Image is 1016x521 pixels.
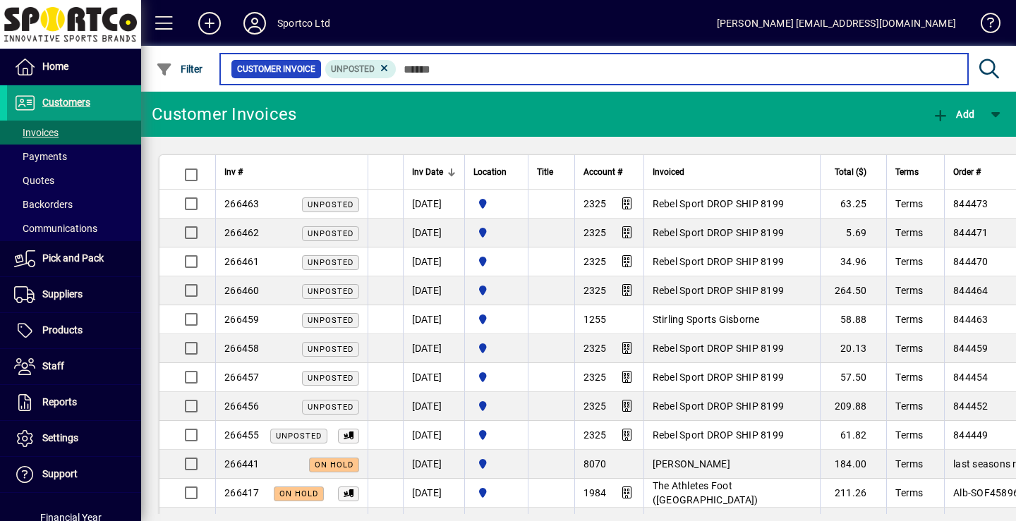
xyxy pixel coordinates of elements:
[42,97,90,108] span: Customers
[403,305,464,334] td: [DATE]
[953,164,981,180] span: Order #
[7,241,141,276] a: Pick and Pack
[583,487,607,498] span: 1984
[308,316,353,325] span: Unposted
[7,349,141,384] a: Staff
[473,485,519,501] span: Sportco Ltd Warehouse
[653,314,760,325] span: Stirling Sports Gisborne
[473,254,519,269] span: Sportco Ltd Warehouse
[7,49,141,85] a: Home
[224,285,260,296] span: 266460
[653,285,785,296] span: Rebel Sport DROP SHIP 8199
[403,247,464,276] td: [DATE]
[653,429,785,441] span: Rebel Sport DROP SHIP 8199
[224,429,260,441] span: 266455
[473,164,519,180] div: Location
[403,190,464,219] td: [DATE]
[895,458,923,470] span: Terms
[653,458,730,470] span: [PERSON_NAME]
[152,103,296,125] div: Customer Invoices
[224,400,260,412] span: 266456
[224,372,260,383] span: 266457
[895,164,919,180] span: Terms
[953,256,988,267] span: 844470
[277,12,330,35] div: Sportco Ltd
[895,285,923,296] span: Terms
[473,312,519,327] span: Sportco Ltd Warehouse
[537,164,553,180] span: Title
[7,192,141,216] a: Backorders
[537,164,566,180] div: Title
[717,12,956,35] div: [PERSON_NAME] [EMAIL_ADDRESS][DOMAIN_NAME]
[42,288,83,300] span: Suppliers
[583,164,635,180] div: Account #
[403,276,464,305] td: [DATE]
[473,283,519,298] span: Sportco Ltd Warehouse
[653,343,785,354] span: Rebel Sport DROP SHIP 8199
[653,227,785,238] span: Rebel Sport DROP SHIP 8199
[403,363,464,392] td: [DATE]
[14,223,97,234] span: Communications
[7,313,141,348] a: Products
[42,360,64,372] span: Staff
[953,343,988,354] span: 844459
[42,324,83,336] span: Products
[403,334,464,363] td: [DATE]
[152,56,207,82] button: Filter
[315,460,353,470] span: On hold
[7,457,141,492] a: Support
[583,285,607,296] span: 2325
[42,396,77,407] span: Reports
[820,247,887,276] td: 34.96
[403,219,464,247] td: [DATE]
[14,151,67,162] span: Payments
[895,256,923,267] span: Terms
[473,341,519,356] span: Sportco Ltd Warehouse
[953,285,988,296] span: 844464
[953,198,988,209] span: 844473
[929,102,978,127] button: Add
[224,343,260,354] span: 266458
[14,199,73,210] span: Backorders
[835,164,866,180] span: Total ($)
[42,432,78,443] span: Settings
[224,227,260,238] span: 266462
[583,198,607,209] span: 2325
[279,489,318,498] span: On hold
[232,11,277,36] button: Profile
[895,429,923,441] span: Terms
[653,480,758,505] span: The Athletes Foot ([GEOGRAPHIC_DATA])
[7,421,141,456] a: Settings
[331,64,375,74] span: Unposted
[308,403,353,412] span: Unposted
[224,164,243,180] span: Inv #
[7,277,141,312] a: Suppliers
[583,458,607,470] span: 8070
[953,372,988,383] span: 844454
[970,3,998,49] a: Knowledge Base
[653,400,785,412] span: Rebel Sport DROP SHIP 8199
[7,145,141,168] a: Payments
[325,60,397,78] mat-chip: Customer Invoice Status: Unposted
[583,372,607,383] span: 2325
[820,479,887,508] td: 211.26
[820,363,887,392] td: 57.50
[473,398,519,414] span: Sportco Ltd Warehouse
[7,216,141,240] a: Communications
[953,314,988,325] span: 844463
[7,385,141,420] a: Reports
[953,429,988,441] span: 844449
[403,392,464,421] td: [DATE]
[42,61,68,72] span: Home
[237,62,315,76] span: Customer Invoice
[224,458,260,470] span: 266441
[14,175,54,186] span: Quotes
[224,256,260,267] span: 266461
[653,164,684,180] span: Invoiced
[820,334,887,363] td: 20.13
[895,372,923,383] span: Terms
[820,450,887,479] td: 184.00
[403,479,464,508] td: [DATE]
[895,314,923,325] span: Terms
[895,487,923,498] span: Terms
